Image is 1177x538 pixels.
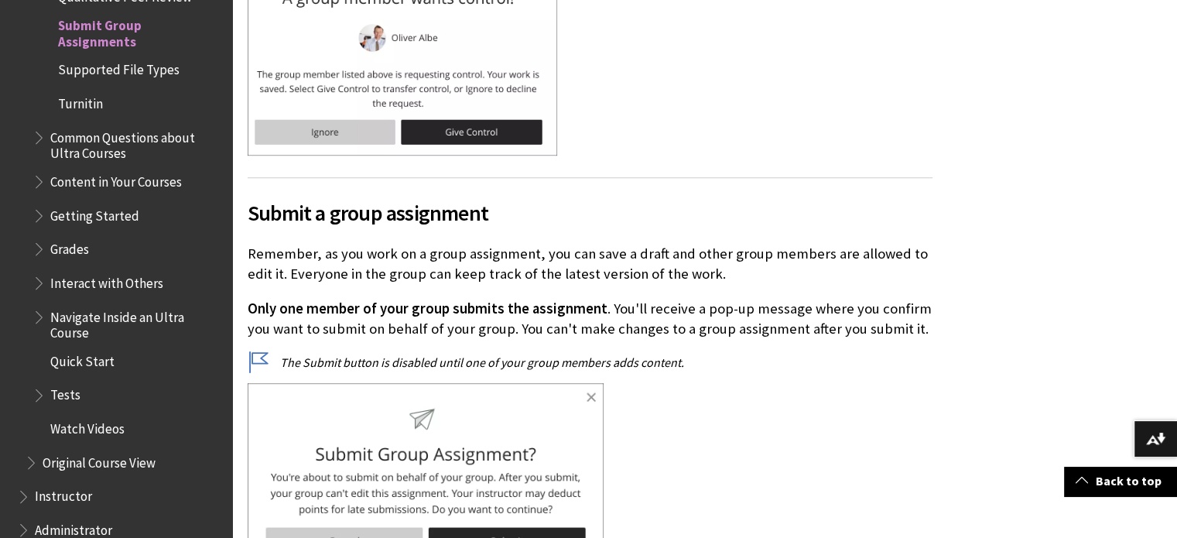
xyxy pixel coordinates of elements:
[50,125,221,161] span: Common Questions about Ultra Courses
[50,236,89,257] span: Grades
[248,354,932,371] p: The Submit button is disabled until one of your group members adds content.
[35,484,92,505] span: Instructor
[248,300,607,317] span: Only one member of your group submits the assignment
[50,416,125,437] span: Watch Videos
[35,517,112,538] span: Administrator
[248,197,932,229] span: Submit a group assignment
[248,244,932,284] p: Remember, as you work on a group assignment, you can save a draft and other group members are all...
[58,57,180,78] span: Supported File Types
[50,304,221,341] span: Navigate Inside an Ultra Course
[50,348,115,369] span: Quick Start
[1064,467,1177,495] a: Back to top
[58,13,221,50] span: Submit Group Assignments
[50,203,139,224] span: Getting Started
[50,270,163,291] span: Interact with Others
[43,450,156,471] span: Original Course View
[58,91,103,111] span: Turnitin
[50,169,182,190] span: Content in Your Courses
[248,299,932,339] p: . You'll receive a pop-up message where you confirm you want to submit on behalf of your group. Y...
[50,382,80,403] span: Tests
